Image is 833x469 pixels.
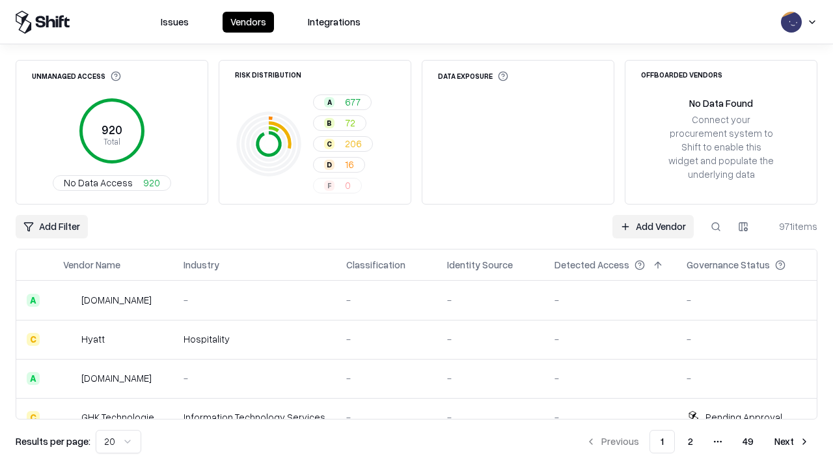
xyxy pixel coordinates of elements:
[345,158,354,171] span: 16
[667,113,775,182] div: Connect your procurement system to Shift to enable this widget and populate the underlying data
[438,71,508,81] div: Data Exposure
[689,96,753,110] div: No Data Found
[16,434,90,448] p: Results per page:
[313,136,373,152] button: C206
[687,293,806,307] div: -
[447,293,534,307] div: -
[554,293,666,307] div: -
[184,293,325,307] div: -
[184,258,219,272] div: Industry
[687,258,770,272] div: Governance Status
[447,371,534,385] div: -
[765,220,817,233] div: 971 items
[81,293,152,307] div: [DOMAIN_NAME]
[554,371,666,385] div: -
[447,410,534,424] div: -
[300,12,368,33] button: Integrations
[346,293,426,307] div: -
[447,258,513,272] div: Identity Source
[184,410,325,424] div: Information Technology Services
[346,258,405,272] div: Classification
[63,372,76,385] img: primesec.co.il
[447,332,534,346] div: -
[102,122,122,137] tspan: 920
[63,294,76,307] img: intrado.com
[32,71,121,81] div: Unmanaged Access
[81,410,163,424] div: GHK Technologies Inc.
[81,371,152,385] div: [DOMAIN_NAME]
[53,175,171,191] button: No Data Access920
[687,332,806,346] div: -
[649,430,675,453] button: 1
[324,160,335,170] div: D
[677,430,703,453] button: 2
[732,430,764,453] button: 49
[767,430,817,453] button: Next
[687,371,806,385] div: -
[554,410,666,424] div: -
[103,136,120,147] tspan: Total
[235,71,301,78] div: Risk Distribution
[313,157,365,173] button: D16
[313,94,372,110] button: A677
[324,97,335,107] div: A
[63,411,76,424] img: GHK Technologies Inc.
[346,371,426,385] div: -
[184,332,325,346] div: Hospitality
[63,258,120,272] div: Vendor Name
[27,411,40,424] div: C
[705,410,782,424] div: Pending Approval
[641,71,722,78] div: Offboarded Vendors
[27,294,40,307] div: A
[27,372,40,385] div: A
[184,371,325,385] div: -
[554,258,629,272] div: Detected Access
[345,116,355,130] span: 72
[554,332,666,346] div: -
[63,333,76,346] img: Hyatt
[346,410,426,424] div: -
[153,12,197,33] button: Issues
[313,115,366,131] button: B72
[346,332,426,346] div: -
[578,430,817,453] nav: pagination
[143,176,160,190] span: 920
[345,137,362,150] span: 206
[324,139,335,149] div: C
[27,333,40,346] div: C
[81,332,105,346] div: Hyatt
[324,118,335,128] div: B
[223,12,274,33] button: Vendors
[16,215,88,238] button: Add Filter
[345,95,361,109] span: 677
[612,215,694,238] a: Add Vendor
[64,176,133,190] span: No Data Access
